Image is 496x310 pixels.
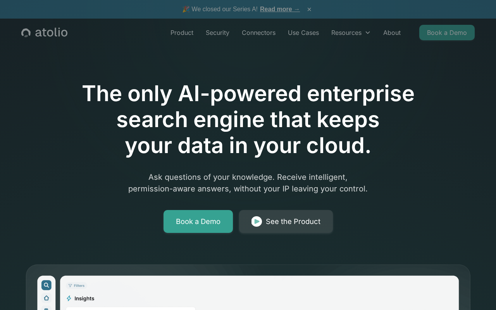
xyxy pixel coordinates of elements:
[282,25,325,40] a: Use Cases
[419,25,475,40] a: Book a Demo
[305,5,314,14] button: ×
[50,81,446,159] h1: The only AI-powered enterprise search engine that keeps your data in your cloud.
[99,171,397,195] p: Ask questions of your knowledge. Receive intelligent, permission-aware answers, without your IP l...
[182,5,300,14] span: 🎉 We closed our Series A!
[21,28,67,38] a: home
[325,25,377,40] div: Resources
[200,25,236,40] a: Security
[260,6,300,12] a: Read more →
[164,210,233,233] a: Book a Demo
[377,25,407,40] a: About
[236,25,282,40] a: Connectors
[164,25,200,40] a: Product
[266,216,320,227] div: See the Product
[239,210,333,233] a: See the Product
[331,28,362,37] div: Resources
